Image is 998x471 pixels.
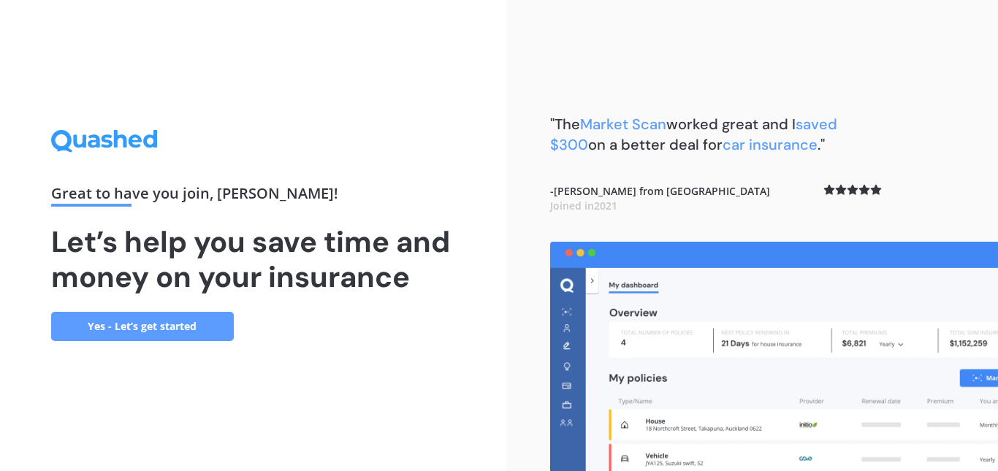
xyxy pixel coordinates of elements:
span: Joined in 2021 [550,199,617,212]
span: car insurance [723,135,818,154]
a: Yes - Let’s get started [51,312,234,341]
span: Market Scan [580,115,666,134]
div: Great to have you join , [PERSON_NAME] ! [51,186,456,207]
span: saved $300 [550,115,837,154]
h1: Let’s help you save time and money on your insurance [51,224,456,294]
b: - [PERSON_NAME] from [GEOGRAPHIC_DATA] [550,184,770,212]
img: dashboard.webp [550,242,998,471]
b: "The worked great and I on a better deal for ." [550,115,837,154]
